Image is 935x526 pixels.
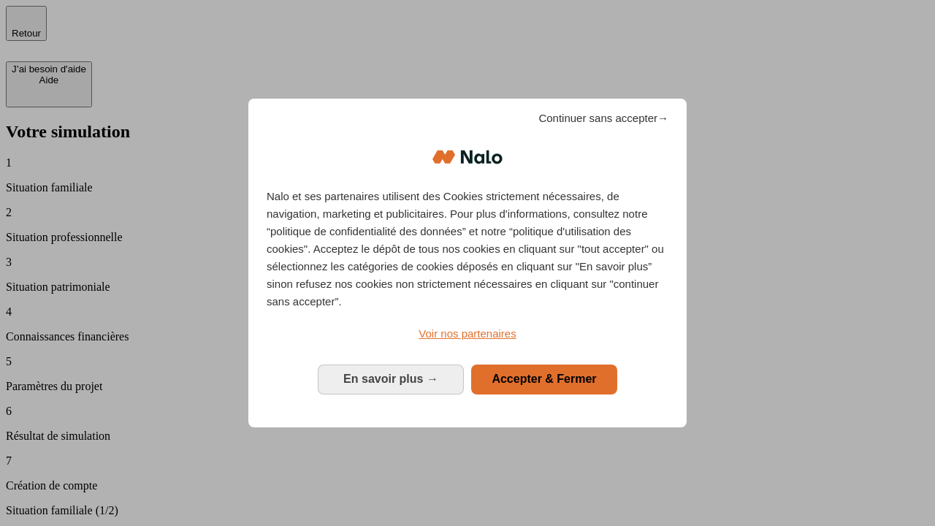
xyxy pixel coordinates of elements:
button: En savoir plus: Configurer vos consentements [318,365,464,394]
a: Voir nos partenaires [267,325,668,343]
span: En savoir plus → [343,373,438,385]
img: Logo [432,135,503,179]
button: Accepter & Fermer: Accepter notre traitement des données et fermer [471,365,617,394]
div: Bienvenue chez Nalo Gestion du consentement [248,99,687,427]
span: Voir nos partenaires [419,327,516,340]
p: Nalo et ses partenaires utilisent des Cookies strictement nécessaires, de navigation, marketing e... [267,188,668,310]
span: Accepter & Fermer [492,373,596,385]
span: Continuer sans accepter→ [538,110,668,127]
